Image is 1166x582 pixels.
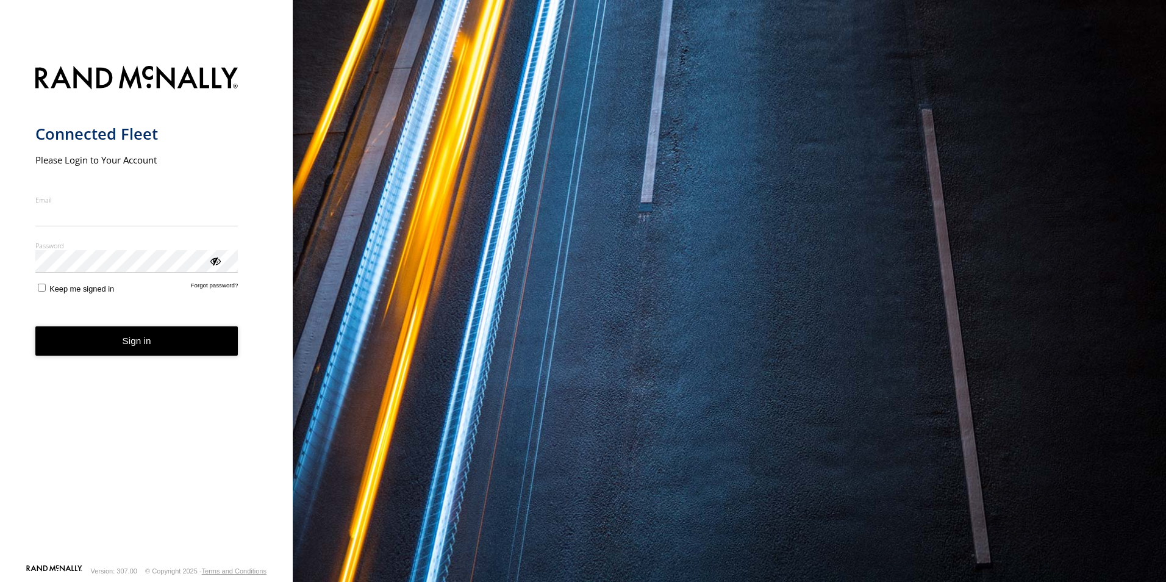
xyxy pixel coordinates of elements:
[26,565,82,577] a: Visit our Website
[191,282,238,293] a: Forgot password?
[35,59,258,564] form: main
[145,567,266,575] div: © Copyright 2025 -
[49,284,114,293] span: Keep me signed in
[202,567,266,575] a: Terms and Conditions
[35,63,238,95] img: Rand McNally
[38,284,46,292] input: Keep me signed in
[209,254,221,267] div: ViewPassword
[91,567,137,575] div: Version: 307.00
[35,326,238,356] button: Sign in
[35,241,238,250] label: Password
[35,195,238,204] label: Email
[35,154,238,166] h2: Please Login to Your Account
[35,124,238,144] h1: Connected Fleet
